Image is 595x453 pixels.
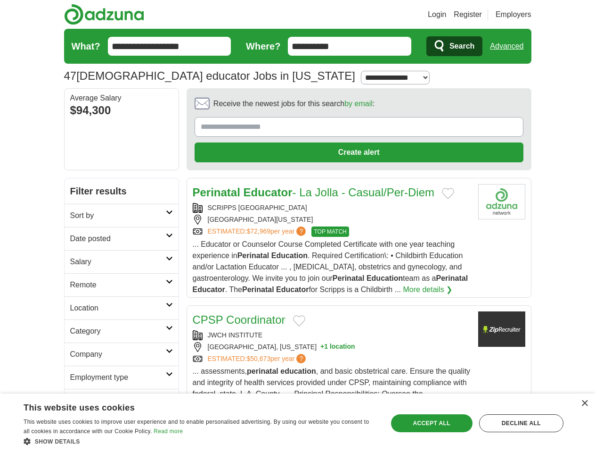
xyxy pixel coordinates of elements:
[70,326,166,337] h2: Category
[344,100,373,108] a: by email
[64,69,355,82] h1: [DEMOGRAPHIC_DATA] educator Jobs in [US_STATE]
[367,274,403,282] strong: Education
[65,319,179,343] a: Category
[436,274,468,282] strong: Perinatal
[581,400,588,407] div: Close
[478,311,525,347] img: Company logo
[70,210,166,221] h2: Sort by
[24,436,376,446] div: Show details
[70,279,166,291] h2: Remote
[65,296,179,319] a: Location
[72,39,100,53] label: What?
[271,252,308,260] strong: Education
[65,204,179,227] a: Sort by
[296,354,306,363] span: ?
[65,389,179,412] a: Hours
[320,342,355,352] button: +1 location
[244,186,293,199] strong: Educator
[64,4,144,25] img: Adzuna logo
[65,178,179,204] h2: Filter results
[333,274,365,282] strong: Perinatal
[496,9,531,20] a: Employers
[24,419,369,435] span: This website uses cookies to improve user experience and to enable personalised advertising. By u...
[208,354,308,364] a: ESTIMATED:$50,673per year?
[490,37,523,56] a: Advanced
[35,438,80,445] span: Show details
[246,355,270,362] span: $50,673
[154,428,183,435] a: Read more, opens a new window
[246,227,270,235] span: $72,969
[296,226,306,236] span: ?
[70,372,166,383] h2: Employment type
[70,233,166,244] h2: Date posted
[64,67,77,84] span: 47
[65,227,179,250] a: Date posted
[428,9,446,20] a: Login
[65,250,179,273] a: Salary
[208,226,308,237] a: ESTIMATED:$72,969per year?
[320,342,324,352] span: +
[24,399,353,413] div: This website uses cookies
[193,285,225,294] strong: Educator
[242,285,274,294] strong: Perinatal
[193,342,471,352] div: [GEOGRAPHIC_DATA], [US_STATE]
[195,143,523,162] button: Create alert
[70,102,173,119] div: $94,300
[193,215,471,225] div: [GEOGRAPHIC_DATA][US_STATE]
[70,302,166,314] h2: Location
[442,188,454,199] button: Add to favorite jobs
[193,186,435,199] a: Perinatal Educator- La Jolla - Casual/Per-Diem
[70,94,173,102] div: Average Salary
[391,414,473,432] div: Accept all
[449,37,474,56] span: Search
[193,186,240,199] strong: Perinatal
[193,367,471,420] span: ... assessments, , and basic obstetrical care. Ensure the quality and integrity of health service...
[293,315,305,327] button: Add to favorite jobs
[426,36,482,56] button: Search
[311,226,349,237] span: TOP MATCH
[276,285,309,294] strong: Educator
[237,252,269,260] strong: Perinatal
[213,98,375,109] span: Receive the newest jobs for this search :
[193,240,468,294] span: ... Educator or Counselor Course Completed Certificate with one year teaching experience in . Req...
[479,414,563,432] div: Decline all
[65,343,179,366] a: Company
[454,9,482,20] a: Register
[193,313,285,326] a: CPSP Coordinator
[70,256,166,268] h2: Salary
[193,203,471,213] div: SCRIPPS [GEOGRAPHIC_DATA]
[65,366,179,389] a: Employment type
[65,273,179,296] a: Remote
[478,184,525,219] img: Company logo
[280,367,316,375] strong: education
[246,39,280,53] label: Where?
[247,367,278,375] strong: perinatal
[193,330,471,340] div: JWCH INSTITUTE
[70,349,166,360] h2: Company
[403,284,452,295] a: More details ❯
